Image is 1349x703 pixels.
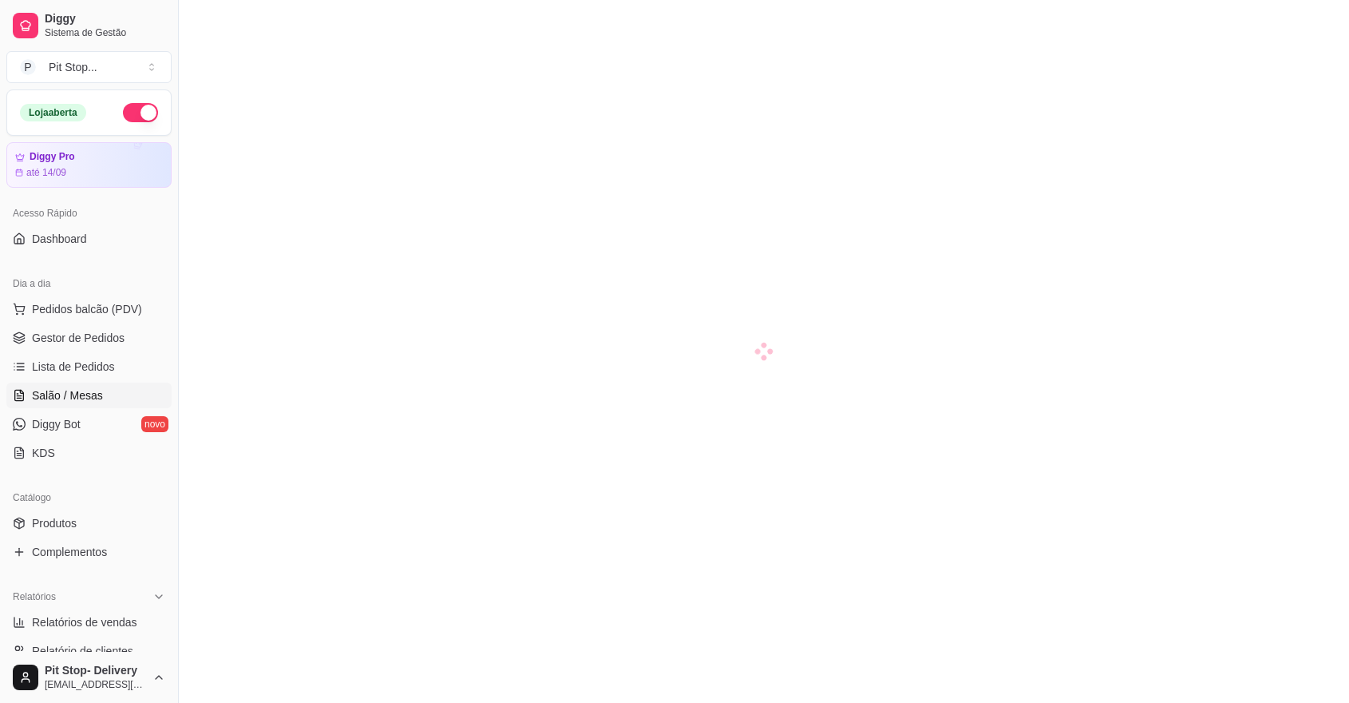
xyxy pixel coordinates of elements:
span: Diggy [45,12,165,26]
a: Gestor de Pedidos [6,325,172,351]
div: Catálogo [6,485,172,510]
span: Dashboard [32,231,87,247]
span: [EMAIL_ADDRESS][DOMAIN_NAME] [45,678,146,691]
article: até 14/09 [26,166,66,179]
span: Diggy Bot [32,416,81,432]
button: Select a team [6,51,172,83]
span: Produtos [32,515,77,531]
span: Relatórios [13,590,56,603]
a: Lista de Pedidos [6,354,172,379]
span: Pit Stop- Delivery [45,664,146,678]
a: Relatórios de vendas [6,610,172,635]
a: Relatório de clientes [6,638,172,664]
span: Sistema de Gestão [45,26,165,39]
button: Pit Stop- Delivery[EMAIL_ADDRESS][DOMAIN_NAME] [6,658,172,697]
button: Pedidos balcão (PDV) [6,296,172,322]
a: Salão / Mesas [6,383,172,408]
a: Diggy Proaté 14/09 [6,142,172,188]
span: Relatório de clientes [32,643,133,659]
span: KDS [32,445,55,461]
span: Complementos [32,544,107,560]
span: Pedidos balcão (PDV) [32,301,142,317]
a: DiggySistema de Gestão [6,6,172,45]
div: Acesso Rápido [6,201,172,226]
div: Dia a dia [6,271,172,296]
a: Dashboard [6,226,172,252]
div: Pit Stop ... [49,59,97,75]
a: Complementos [6,539,172,565]
a: KDS [6,440,172,466]
span: Salão / Mesas [32,387,103,403]
span: Relatórios de vendas [32,614,137,630]
article: Diggy Pro [30,151,75,163]
span: Gestor de Pedidos [32,330,125,346]
button: Alterar Status [123,103,158,122]
a: Diggy Botnovo [6,411,172,437]
div: Loja aberta [20,104,86,121]
span: P [20,59,36,75]
span: Lista de Pedidos [32,359,115,375]
a: Produtos [6,510,172,536]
